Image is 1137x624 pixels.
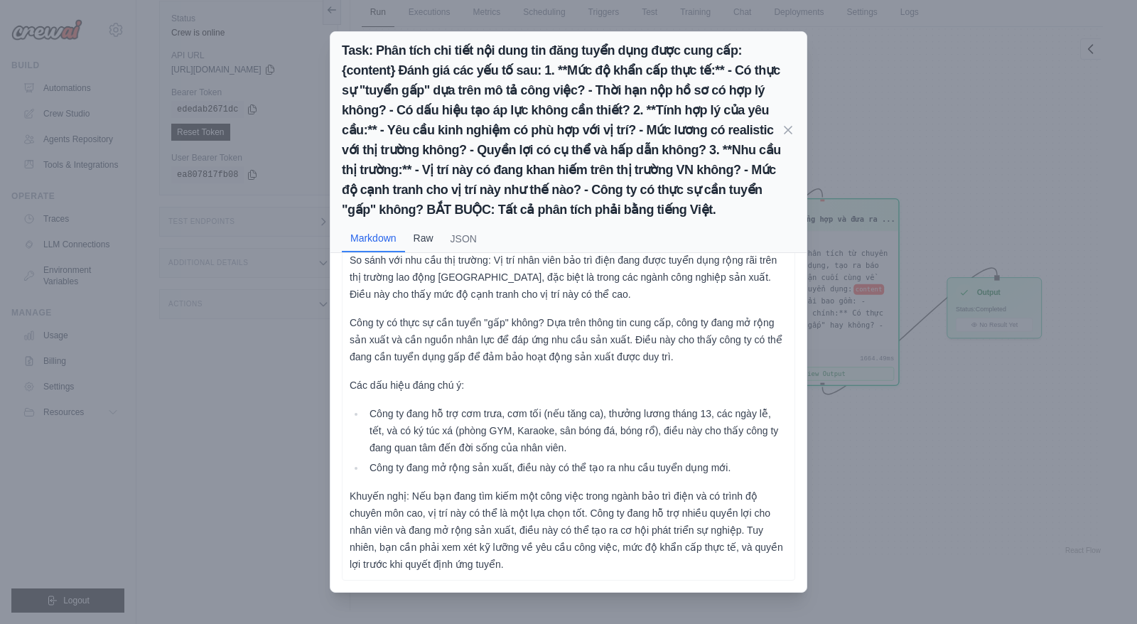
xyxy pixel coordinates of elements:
[405,225,442,252] button: Raw
[350,314,787,365] p: Công ty có thực sự cần tuyển "gấp" không? Dựa trên thông tin cung cấp, công ty đang mở rộng sản x...
[342,225,405,252] button: Markdown
[365,459,787,476] li: Công ty đang mở rộng sản xuất, điều này có thể tạo ra nhu cầu tuyển dụng mới.
[350,377,787,394] p: Các dấu hiệu đáng chú ý:
[365,405,787,456] li: Công ty đang hỗ trợ cơm trưa, cơm tối (nếu tăng ca), thưởng lương tháng 13, các ngày lễ, tết, và ...
[1066,556,1137,624] iframe: Chat Widget
[1066,556,1137,624] div: Tiện ích trò chuyện
[442,225,485,252] button: JSON
[350,488,787,573] p: Khuyến nghị: Nếu bạn đang tìm kiếm một công việc trong ngành bảo trì điện và có trình độ chuyên m...
[350,252,787,303] p: So sánh với nhu cầu thị trường: Vị trí nhân viên bảo trì điện đang được tuyển dụng rộng rãi trên ...
[342,41,781,220] h2: Task: Phân tích chi tiết nội dung tin đăng tuyển dụng được cung cấp: {content} Đánh giá các yếu t...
